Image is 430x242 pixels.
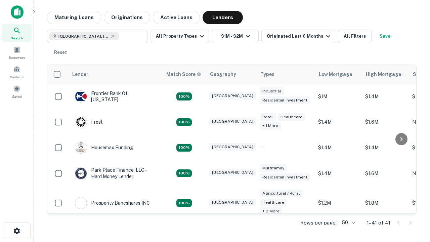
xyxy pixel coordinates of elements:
button: Maturing Loans [47,11,101,24]
img: picture [75,168,87,179]
td: $1.8M [362,186,409,220]
div: Low Mortgage [319,70,352,78]
td: $1.4M [315,160,362,186]
div: Healthcare [260,199,287,206]
a: Saved [2,82,32,100]
span: Search [11,35,23,41]
div: + 3 more [260,207,282,215]
div: Originated Last 6 Months [267,32,332,40]
td: $1.6M [362,109,409,135]
td: $1.4M [315,109,362,135]
td: $1.4M [362,135,409,160]
td: $1.4M [362,84,409,109]
p: Rows per page: [300,219,337,227]
div: Park Place Finance, LLC - Hard Money Lender [75,167,156,179]
button: Lenders [203,11,243,24]
button: Originations [104,11,150,24]
button: Reset [50,46,71,59]
img: picture [75,142,87,153]
div: [GEOGRAPHIC_DATA] [209,169,256,176]
th: Types [256,65,315,84]
div: Matching Properties: 4, hasApolloMatch: undefined [176,118,192,126]
div: Residential Investment [260,96,310,104]
button: Active Loans [153,11,200,24]
span: [GEOGRAPHIC_DATA], [GEOGRAPHIC_DATA], [GEOGRAPHIC_DATA] [58,33,109,39]
a: Borrowers [2,43,32,62]
img: picture [75,116,87,128]
div: Matching Properties: 4, hasApolloMatch: undefined [176,144,192,152]
img: picture [75,91,87,102]
div: Frontier Bank Of [US_STATE] [75,90,156,103]
span: Saved [12,94,22,99]
iframe: Chat Widget [396,167,430,199]
td: $1.4M [315,135,362,160]
button: Originated Last 6 Months [261,30,335,43]
div: Matching Properties: 4, hasApolloMatch: undefined [176,169,192,177]
div: High Mortgage [366,70,401,78]
button: All Property Types [150,30,209,43]
div: Matching Properties: 4, hasApolloMatch: undefined [176,92,192,100]
span: Contacts [10,74,24,80]
div: [GEOGRAPHIC_DATA] [209,199,256,206]
div: Housemax Funding [75,142,133,154]
th: Capitalize uses an advanced AI algorithm to match your search with the best lender. The match sco... [162,65,206,84]
td: $1.2M [315,186,362,220]
h6: Match Score [166,71,200,78]
div: [GEOGRAPHIC_DATA] [209,143,256,151]
div: Capitalize uses an advanced AI algorithm to match your search with the best lender. The match sco... [166,71,201,78]
div: Types [260,70,274,78]
div: Lender [72,70,88,78]
div: [GEOGRAPHIC_DATA] [209,118,256,125]
div: 50 [339,218,356,228]
div: + 1 more [260,122,281,130]
div: Industrial [260,87,284,95]
th: High Mortgage [362,65,409,84]
td: $1M [315,84,362,109]
a: Contacts [2,63,32,81]
div: Prosperity Bancshares INC [75,197,150,209]
div: Multifamily [260,164,287,172]
img: capitalize-icon.png [11,5,24,19]
button: $1M - $2M [212,30,259,43]
th: Geography [206,65,256,84]
p: 1–41 of 41 [367,219,390,227]
div: Frost [75,116,103,128]
div: [GEOGRAPHIC_DATA] [209,92,256,100]
div: Residential Investment [260,173,310,181]
th: Lender [68,65,162,84]
th: Low Mortgage [315,65,362,84]
td: $1.6M [362,160,409,186]
img: picture [75,197,87,209]
div: Agricultural / Rural [260,190,303,197]
div: Retail [260,113,276,121]
div: Matching Properties: 7, hasApolloMatch: undefined [176,199,192,207]
span: Borrowers [9,55,25,60]
button: Save your search to get updates of matches that match your search criteria. [374,30,396,43]
button: All Filters [338,30,372,43]
div: Healthcare [278,113,305,121]
a: Search [2,24,32,42]
div: Geography [210,70,236,78]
